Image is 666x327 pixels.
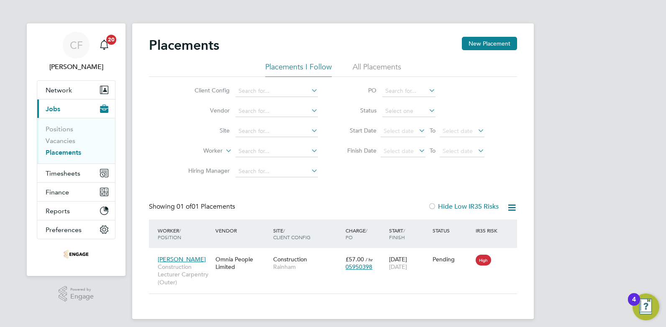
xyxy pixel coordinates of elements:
span: 01 Placements [177,202,235,211]
span: 01 of [177,202,192,211]
span: Construction [273,255,307,263]
input: Select one [382,105,435,117]
button: New Placement [462,37,517,50]
a: [PERSON_NAME]Construction Lecturer Carpentry (Outer)Omnia People LimitedConstructionRainham£57.00... [156,251,517,258]
span: CF [70,40,83,51]
button: Network [37,81,115,99]
li: All Placements [353,62,401,77]
span: [PERSON_NAME] [158,255,206,263]
div: Showing [149,202,237,211]
a: CF[PERSON_NAME] [37,32,115,72]
span: / hr [366,256,373,263]
div: [DATE] [387,251,430,275]
img: omniapeople-logo-retina.png [64,248,89,261]
a: Go to home page [37,248,115,261]
div: Site [271,223,343,245]
a: Placements [46,148,81,156]
span: Select date [384,127,414,135]
label: Hiring Manager [182,167,230,174]
a: Vacancies [46,137,75,145]
div: Worker [156,223,213,245]
a: Powered byEngage [59,286,94,302]
span: Select date [443,127,473,135]
div: Start [387,223,430,245]
button: Preferences [37,220,115,239]
span: Cam Fisher [37,62,115,72]
span: Rainham [273,263,341,271]
span: Preferences [46,226,82,234]
input: Search for... [236,146,318,157]
span: Network [46,86,72,94]
span: Timesheets [46,169,80,177]
label: PO [339,87,377,94]
span: To [427,145,438,156]
label: Site [182,127,230,134]
span: Finance [46,188,69,196]
button: Timesheets [37,164,115,182]
span: [DATE] [389,263,407,271]
nav: Main navigation [27,23,126,276]
a: Positions [46,125,73,133]
div: Charge [343,223,387,245]
span: High [476,255,491,266]
label: Client Config [182,87,230,94]
div: 4 [632,299,636,310]
span: / Position [158,227,181,240]
span: Engage [70,293,94,300]
button: Finance [37,183,115,201]
button: Reports [37,202,115,220]
span: / PO [346,227,367,240]
span: Powered by [70,286,94,293]
span: 05950398 [346,263,372,271]
span: / Finish [389,227,405,240]
span: £57.00 [346,255,364,263]
div: IR35 Risk [474,223,502,238]
span: To [427,125,438,136]
input: Search for... [236,125,318,137]
label: Start Date [339,127,377,134]
span: / Client Config [273,227,310,240]
label: Status [339,107,377,114]
label: Worker [174,147,223,155]
input: Search for... [236,105,318,117]
h2: Placements [149,37,219,54]
button: Open Resource Center, 4 new notifications [633,294,659,320]
span: Construction Lecturer Carpentry (Outer) [158,263,211,286]
div: Status [430,223,474,238]
span: Select date [384,147,414,155]
label: Hide Low IR35 Risks [428,202,499,211]
label: Vendor [182,107,230,114]
li: Placements I Follow [265,62,332,77]
div: Omnia People Limited [213,251,271,275]
span: Select date [443,147,473,155]
input: Search for... [236,166,318,177]
label: Finish Date [339,147,377,154]
div: Jobs [37,118,115,163]
div: Vendor [213,223,271,238]
span: Reports [46,207,70,215]
button: Jobs [37,100,115,118]
a: 20 [96,32,113,59]
div: Pending [433,255,472,263]
input: Search for... [236,85,318,97]
input: Search for... [382,85,435,97]
span: 20 [106,35,116,45]
span: Jobs [46,105,60,113]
